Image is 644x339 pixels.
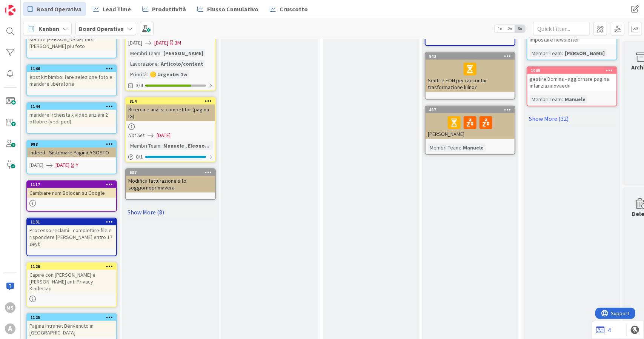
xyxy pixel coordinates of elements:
div: 1126Capire con [PERSON_NAME] e [PERSON_NAME] aut. Privacy Kindertap [27,263,116,293]
div: 🟡 Urgente: 1w [148,70,189,79]
a: Lead Time [88,2,135,16]
div: Processo reclami - completare file e rispondere [PERSON_NAME] entro 17 seyt [27,225,116,249]
div: Cambiare num Bolocan su Google [27,188,116,198]
div: 1146 [27,65,116,72]
span: 3/4 [136,82,143,89]
div: [PERSON_NAME] [426,113,515,139]
div: èpst kit bimbo: fare selezione foto e mandare liberatorie [27,72,116,89]
span: : [562,95,563,103]
a: 1131Processo reclami - completare file e rispondere [PERSON_NAME] entro 17 seyt [26,218,117,256]
div: 1131Processo reclami - completare file e rispondere [PERSON_NAME] entro 17 seyt [27,219,116,249]
a: Impostare newsletterMembri Team:[PERSON_NAME] [527,27,617,60]
div: 487[PERSON_NAME] [426,106,515,139]
div: 814Ricerca e analisi competitor (pagina IG) [126,98,215,121]
div: 3M [175,39,181,47]
a: Show More (32) [527,112,617,125]
div: 637Modifica fatturazione sito soggiornoprimavera [126,169,215,193]
div: 843 [429,54,515,59]
a: 4 [596,325,611,334]
div: A [5,324,15,334]
span: Support [16,1,34,10]
div: 1144 [31,104,116,109]
div: 1126 [31,264,116,269]
span: 2x [505,25,515,32]
div: 487 [426,106,515,113]
div: Lavorazione [128,60,158,68]
div: [PERSON_NAME] [563,49,607,57]
span: Kanban [38,24,59,33]
div: 988 [31,142,116,147]
div: Ricerca e analisi competitor (pagina IG) [126,105,215,121]
div: 0/1 [126,152,215,162]
span: : [160,49,161,57]
div: 1146 [31,66,116,71]
div: 814 [126,98,215,105]
div: 1005 [531,68,616,73]
i: Not Set [128,132,144,139]
a: 814Ricerca e analisi competitor (pagina IG)Not Set[DATE]Membri Team:Manuele , Eleono...0/1 [125,97,216,162]
div: 988Indeed - Sistemare Pagina AGOSTO [27,141,116,157]
div: 1131 [27,219,116,225]
span: Cruscotto [280,5,308,14]
a: 637Modifica fatturazione sito soggiornoprimavera [125,168,216,200]
span: 3x [515,25,525,32]
span: : [562,49,563,57]
a: Show More (8) [125,206,216,218]
div: Articolo/content [159,60,205,68]
a: [DATE][DATE]3MMembri Team:[PERSON_NAME]Lavorazione:Articolo/contentPriorità:🟡 Urgente: 1w3/4 [125,18,216,91]
div: 814 [129,99,215,104]
div: Sentire EON per raccontar trasformazione luino? [426,60,515,92]
span: [DATE] [55,161,69,169]
span: Produttività [152,5,186,14]
a: 843Sentire EON per raccontar trasformazione luino? [425,52,515,100]
a: 1144mandare ircheista x video anziani 2 ottobre (vedi ped) [26,102,117,134]
div: Indeed - Sistemare Pagina AGOSTO [27,148,116,157]
span: 0 / 1 [136,153,143,161]
div: Manuele [563,95,587,103]
span: : [158,60,159,68]
a: Board Operativa [23,2,86,16]
div: Pagina Intranet Benvenuto in [GEOGRAPHIC_DATA] [27,321,116,337]
span: : [460,143,461,152]
a: 1146èpst kit bimbo: fare selezione foto e mandare liberatorie [26,65,117,96]
span: [DATE] [154,39,168,47]
div: MS [5,302,15,313]
div: sentire [PERSON_NAME] farsi [PERSON_NAME] piu foto [27,28,116,51]
a: 1126Capire con [PERSON_NAME] e [PERSON_NAME] aut. Privacy Kindertap [26,262,117,307]
div: Membri Team [428,143,460,152]
div: 637 [126,169,215,176]
span: Lead Time [103,5,131,14]
span: : [147,70,148,79]
div: Membri Team [128,49,160,57]
span: 1x [495,25,505,32]
div: Membri Team [128,142,160,150]
div: gestire Domins - aggiornare pagina infanzia.nuovaedu [527,74,616,91]
div: Membri Team [530,49,562,57]
div: Priorità [128,70,147,79]
a: Flusso Cumulativo [193,2,263,16]
div: 1126 [27,263,116,270]
div: 843Sentire EON per raccontar trasformazione luino? [426,53,515,92]
a: Produttività [138,2,191,16]
span: : [160,142,161,150]
a: 487[PERSON_NAME]Membri Team:Manuele [425,106,515,155]
div: 1117 [31,182,116,187]
div: 487 [429,107,515,112]
a: 1005gestire Domins - aggiornare pagina infanzia.nuovaeduMembri Team:Manuele [527,66,617,106]
span: [DATE] [157,131,171,139]
div: 988 [27,141,116,148]
span: Board Operativa [37,5,81,14]
div: Membri Team [530,95,562,103]
img: Visit kanbanzone.com [5,5,15,15]
div: 1117Cambiare num Bolocan su Google [27,181,116,198]
div: 1144mandare ircheista x video anziani 2 ottobre (vedi ped) [27,103,116,126]
div: 1005gestire Domins - aggiornare pagina infanzia.nuovaedu [527,67,616,91]
div: 1131 [31,219,116,225]
div: Manuele [461,143,486,152]
input: Quick Filter... [533,22,590,35]
div: 1125 [27,314,116,321]
div: 1005 [527,67,616,74]
span: Flusso Cumulativo [207,5,258,14]
span: [DATE] [128,39,142,47]
a: 988Indeed - Sistemare Pagina AGOSTO[DATE][DATE]Y [26,140,117,174]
